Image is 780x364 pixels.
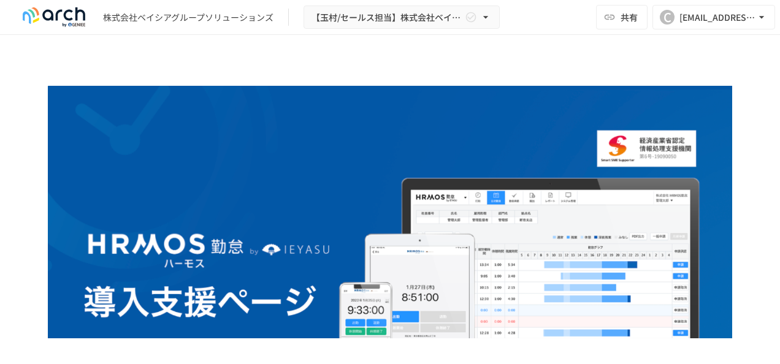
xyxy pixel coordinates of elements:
div: C [660,10,675,25]
span: 共有 [621,10,638,24]
div: 株式会社ベイシアグループソリューションズ [103,11,273,24]
button: C[EMAIL_ADDRESS][DOMAIN_NAME] [652,5,775,29]
button: 【玉村/セールス担当】株式会社ベイシアグループソリューションズ様_導入支援サポート [304,6,500,29]
div: [EMAIL_ADDRESS][DOMAIN_NAME] [679,10,755,25]
img: logo-default@2x-9cf2c760.svg [15,7,93,27]
button: 共有 [596,5,648,29]
span: 【玉村/セールス担当】株式会社ベイシアグループソリューションズ様_導入支援サポート [312,10,462,25]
